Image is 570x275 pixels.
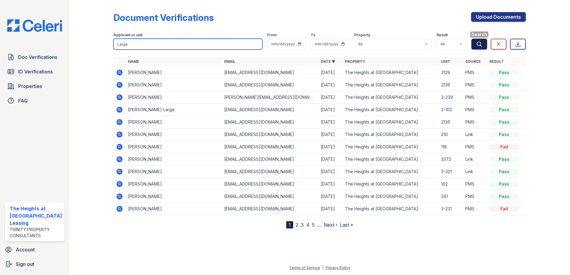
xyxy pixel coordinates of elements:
div: The Heights at [GEOGRAPHIC_DATA] Leasing [10,205,62,227]
td: The Heights at [GEOGRAPHIC_DATA] [342,203,439,215]
a: Upload Documents [471,12,526,22]
td: [PERSON_NAME] [126,66,222,79]
td: The Heights at [GEOGRAPHIC_DATA] [342,66,439,79]
div: Document Verifications [113,12,214,23]
td: [EMAIL_ADDRESS][DOMAIN_NAME] [222,79,318,91]
a: Date ▼ [321,59,335,64]
span: Search [470,31,488,37]
td: [PERSON_NAME] [126,79,222,91]
div: Pass [490,169,519,175]
td: Link [463,128,487,141]
button: Search [471,39,487,50]
a: 2 [296,222,298,228]
td: [EMAIL_ADDRESS][DOMAIN_NAME] [222,153,318,166]
a: Terms of Service [289,265,320,270]
span: Account [16,246,35,253]
td: [DATE] [318,190,342,203]
td: [PERSON_NAME][EMAIL_ADDRESS][DOMAIN_NAME] [222,91,318,104]
td: PMS [463,190,487,203]
td: The Heights at [GEOGRAPHIC_DATA] [342,141,439,153]
td: [PERSON_NAME] [126,178,222,190]
td: 2-102 [439,104,463,116]
td: 341 [439,190,463,203]
td: The Heights at [GEOGRAPHIC_DATA] [342,104,439,116]
td: [DATE] [318,178,342,190]
td: [DATE] [318,153,342,166]
a: ID Verifications [5,66,64,78]
td: 2136 [439,116,463,128]
td: [PERSON_NAME] [126,203,222,215]
td: [DATE] [318,116,342,128]
td: 3-239 [439,91,463,104]
label: To [311,33,316,37]
td: PMS [463,91,487,104]
td: 3-321 [439,166,463,178]
td: [EMAIL_ADDRESS][DOMAIN_NAME] [222,128,318,141]
span: Properties [18,82,42,90]
td: [DATE] [318,104,342,116]
td: PMS [463,104,487,116]
td: 3-231 [439,203,463,215]
a: Source [465,59,481,64]
td: The Heights at [GEOGRAPHIC_DATA] [342,153,439,166]
td: 3372 [439,153,463,166]
a: Next › [324,222,337,228]
td: The Heights at [GEOGRAPHIC_DATA] [342,166,439,178]
div: Pass [490,156,519,162]
td: 118 [439,141,463,153]
a: Properties [5,80,64,92]
div: Pass [490,82,519,88]
td: The Heights at [GEOGRAPHIC_DATA] [342,79,439,91]
td: The Heights at [GEOGRAPHIC_DATA] [342,178,439,190]
img: CE_Logo_Blue-a8612792a0a2168367f1c8372b55b34899dd931a85d93a1a3d3e32e68fde9ad4.png [2,19,67,32]
div: Pass [490,181,519,187]
div: Fail [490,144,519,150]
td: [PERSON_NAME] [126,166,222,178]
td: The Heights at [GEOGRAPHIC_DATA] [342,116,439,128]
td: [DATE] [318,141,342,153]
span: ID Verifications [18,68,53,75]
td: [DATE] [318,203,342,215]
td: [DATE] [318,128,342,141]
td: PMS [463,141,487,153]
span: Sign out [16,260,34,268]
div: 1 [286,221,293,228]
label: Property [354,33,370,37]
td: [DATE] [318,91,342,104]
a: Privacy Policy [326,265,350,270]
label: Applicant or unit [113,33,142,37]
a: Property [345,59,365,64]
a: Name [128,59,139,64]
td: PMS [463,79,487,91]
td: 3129 [439,66,463,79]
td: [EMAIL_ADDRESS][DOMAIN_NAME] [222,203,318,215]
div: Pass [490,94,519,100]
td: [DATE] [318,66,342,79]
td: PMS [463,178,487,190]
td: [EMAIL_ADDRESS][DOMAIN_NAME] [222,141,318,153]
td: 2136 [439,79,463,91]
div: Fail [490,206,519,212]
td: [EMAIL_ADDRESS][DOMAIN_NAME] [222,166,318,178]
a: Account [2,244,67,256]
label: From [267,33,277,37]
div: | [322,265,323,270]
a: Sign out [2,258,67,270]
td: The Heights at [GEOGRAPHIC_DATA] [342,190,439,203]
td: [PERSON_NAME] [126,190,222,203]
td: [EMAIL_ADDRESS][DOMAIN_NAME] [222,66,318,79]
a: FAQ [5,95,64,107]
td: The Heights at [GEOGRAPHIC_DATA] [342,128,439,141]
td: 210 [439,128,463,141]
td: [EMAIL_ADDRESS][DOMAIN_NAME] [222,116,318,128]
td: [PERSON_NAME] [126,116,222,128]
td: PMS [463,66,487,79]
td: PMS [463,116,487,128]
td: [DATE] [318,79,342,91]
span: Doc Verifications [18,53,57,61]
div: Pass [490,193,519,199]
a: Last » [340,222,353,228]
td: [EMAIL_ADDRESS][DOMAIN_NAME] [222,178,318,190]
span: … [317,221,321,228]
label: Result [437,33,448,37]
